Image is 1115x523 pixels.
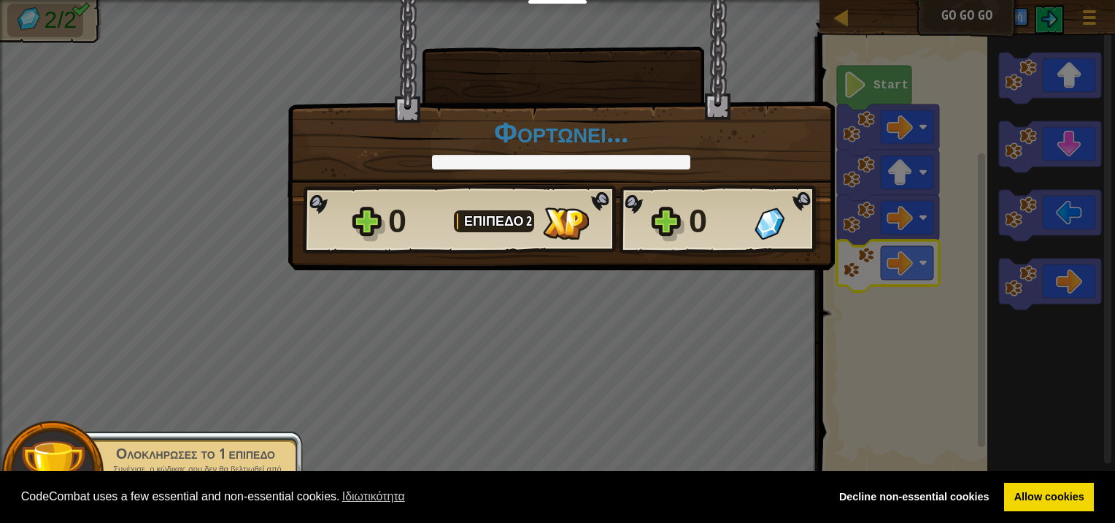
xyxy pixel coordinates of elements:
[1004,483,1094,512] a: allow cookies
[464,212,526,230] span: Επίπεδο
[543,207,589,240] img: Εμπειρία
[21,486,818,508] span: CodeCombat uses a few essential and non-essential cookies.
[755,207,784,240] img: Πετράδια
[20,439,86,505] img: trophy.png
[526,212,532,230] span: 2
[340,486,407,508] a: learn more about cookies
[104,443,288,464] div: Ολοκλήρωσες το 1 επίπεδο
[829,483,999,512] a: deny cookies
[104,464,288,485] p: Συνέχισε. ο κώδικας σου δεν θα βελτιωθεί από μονος του!
[689,198,746,245] div: 0
[388,198,445,245] div: 0
[303,117,819,148] h1: Φορτώνει...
